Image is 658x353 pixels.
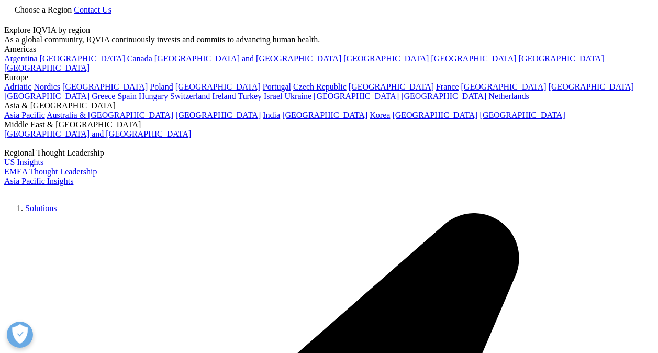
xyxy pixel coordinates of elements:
a: Ukraine [285,92,312,101]
a: France [436,82,459,91]
div: Regional Thought Leadership [4,148,654,158]
a: Canada [127,54,152,63]
a: EMEA Thought Leadership [4,167,97,176]
a: Spain [117,92,136,101]
a: Adriatic [4,82,31,91]
a: Portugal [263,82,291,91]
a: Asia Pacific Insights [4,177,73,185]
a: Turkey [238,92,262,101]
a: Nordics [34,82,60,91]
a: [GEOGRAPHIC_DATA] [175,111,261,119]
a: Argentina [4,54,38,63]
a: Czech Republic [293,82,347,91]
a: Greece [92,92,115,101]
a: [GEOGRAPHIC_DATA] [549,82,634,91]
a: [GEOGRAPHIC_DATA] [519,54,604,63]
span: Choose a Region [15,5,72,14]
a: Asia Pacific [4,111,45,119]
a: [GEOGRAPHIC_DATA] [343,54,429,63]
a: Solutions [25,204,57,213]
a: [GEOGRAPHIC_DATA] [175,82,261,91]
a: Netherlands [488,92,529,101]
a: Korea [370,111,390,119]
a: Poland [150,82,173,91]
div: Explore IQVIA by region [4,26,654,35]
a: Contact Us [74,5,111,14]
div: Asia & [GEOGRAPHIC_DATA] [4,101,654,111]
a: [GEOGRAPHIC_DATA] [314,92,399,101]
a: [GEOGRAPHIC_DATA] [392,111,477,119]
a: [GEOGRAPHIC_DATA] and [GEOGRAPHIC_DATA] [4,129,191,138]
a: [GEOGRAPHIC_DATA] [40,54,125,63]
div: As a global community, IQVIA continuously invests and commits to advancing human health. [4,35,654,45]
a: Switzerland [170,92,210,101]
a: Australia & [GEOGRAPHIC_DATA] [47,111,173,119]
a: US Insights [4,158,43,167]
a: India [263,111,280,119]
a: Hungary [139,92,168,101]
a: [GEOGRAPHIC_DATA] and [GEOGRAPHIC_DATA] [154,54,341,63]
a: Ireland [212,92,236,101]
a: [GEOGRAPHIC_DATA] [461,82,547,91]
a: [GEOGRAPHIC_DATA] [431,54,516,63]
a: [GEOGRAPHIC_DATA] [480,111,565,119]
a: Israel [264,92,283,101]
a: [GEOGRAPHIC_DATA] [4,92,90,101]
a: [GEOGRAPHIC_DATA] [282,111,367,119]
a: [GEOGRAPHIC_DATA] [4,63,90,72]
button: Open Preferences [7,322,33,348]
a: [GEOGRAPHIC_DATA] [62,82,148,91]
a: [GEOGRAPHIC_DATA] [349,82,434,91]
div: Middle East & [GEOGRAPHIC_DATA] [4,120,654,129]
div: Europe [4,73,654,82]
div: Americas [4,45,654,54]
a: [GEOGRAPHIC_DATA] [401,92,486,101]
